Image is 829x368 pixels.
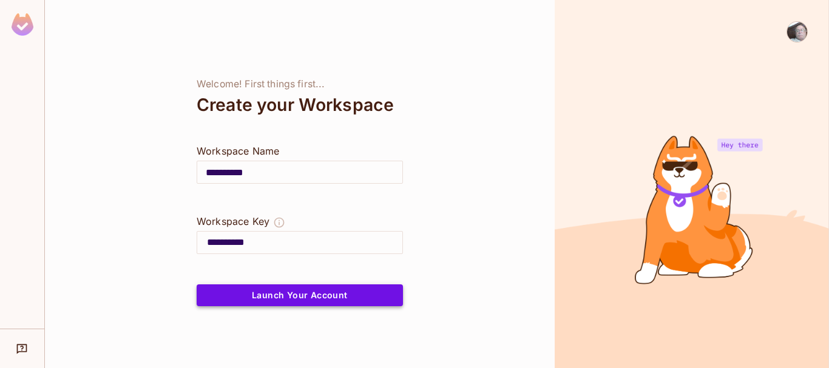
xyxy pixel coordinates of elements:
div: Create your Workspace [197,90,403,119]
img: SReyMgAAAABJRU5ErkJggg== [12,13,33,36]
button: The Workspace Key is unique, and serves as the identifier of your workspace. [273,214,285,231]
div: Workspace Key [197,214,269,229]
div: Help & Updates [8,336,36,361]
button: Launch Your Account [197,284,403,306]
div: Welcome! First things first... [197,78,403,90]
div: Workspace Name [197,144,403,158]
img: Hisham Jawan [787,22,807,42]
